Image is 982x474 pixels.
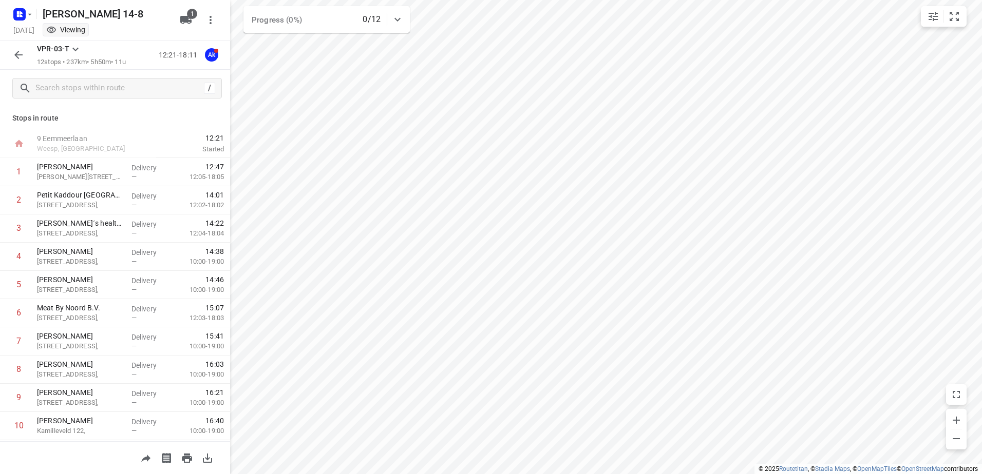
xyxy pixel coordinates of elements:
[187,9,197,19] span: 1
[37,369,123,380] p: [STREET_ADDRESS],
[131,191,169,201] p: Delivery
[205,246,224,256] span: 14:38
[156,133,224,143] span: 12:21
[176,10,196,30] button: 1
[37,331,123,341] p: [PERSON_NAME]
[173,256,224,267] p: 10:00-19:00
[37,398,123,408] p: [STREET_ADDRESS],
[16,223,21,233] div: 3
[173,285,224,295] p: 10:00-19:00
[131,258,137,265] span: —
[14,421,24,430] div: 10
[173,426,224,436] p: 10:00-19:00
[779,465,808,472] a: Routetitan
[136,452,156,462] span: Share route
[131,360,169,370] p: Delivery
[37,426,123,436] p: Kamilleveld 122,
[177,452,197,462] span: Print route
[37,416,123,426] p: [PERSON_NAME]
[131,163,169,173] p: Delivery
[131,286,137,293] span: —
[205,416,224,426] span: 16:40
[173,341,224,351] p: 10:00-19:00
[201,50,222,60] span: Assigned to Anwar k.
[131,427,137,434] span: —
[857,465,897,472] a: OpenMapTiles
[16,251,21,261] div: 4
[156,144,224,154] p: Started
[173,398,224,408] p: 10:00-19:00
[131,332,169,342] p: Delivery
[37,274,123,285] p: [PERSON_NAME]
[16,336,21,346] div: 7
[37,359,123,369] p: [PERSON_NAME]
[173,369,224,380] p: 10:00-19:00
[131,201,137,209] span: —
[173,172,224,182] p: 12:05-18:05
[131,417,169,427] p: Delivery
[37,172,123,182] p: Martini van Geffenstraat 29C,
[37,162,123,172] p: [PERSON_NAME]
[901,465,944,472] a: OpenStreetMap
[205,218,224,228] span: 14:22
[16,308,21,318] div: 6
[173,228,224,239] p: 12:04-18:04
[759,465,978,472] li: © 2025 , © , © © contributors
[131,314,137,322] span: —
[131,388,169,399] p: Delivery
[16,167,21,176] div: 1
[205,359,224,369] span: 16:03
[252,15,302,25] span: Progress (0%)
[16,195,21,205] div: 2
[37,313,123,323] p: [STREET_ADDRESS],
[35,81,204,96] input: Search stops within route
[37,285,123,295] p: [STREET_ADDRESS],
[156,452,177,462] span: Print shipping labels
[46,25,85,35] div: Viewing
[173,200,224,210] p: 12:02-18:02
[12,113,218,124] p: Stops in route
[921,6,967,27] div: small contained button group
[37,256,123,267] p: [STREET_ADDRESS],
[243,6,410,33] div: Progress (0%)0/12
[37,190,123,200] p: Petit Kaddour [GEOGRAPHIC_DATA]
[16,392,21,402] div: 9
[363,13,381,26] p: 0/12
[205,331,224,341] span: 15:41
[131,304,169,314] p: Delivery
[37,303,123,313] p: Meat By Noord B.V.
[131,342,137,350] span: —
[37,133,144,144] p: 9 Eemmeerlaan
[131,173,137,181] span: —
[37,144,144,154] p: Weesp, [GEOGRAPHIC_DATA]
[197,452,218,462] span: Download route
[37,57,126,67] p: 12 stops • 237km • 5h50m • 11u
[16,280,21,289] div: 5
[37,228,123,239] p: [STREET_ADDRESS],
[815,465,850,472] a: Stadia Maps
[205,387,224,398] span: 16:21
[205,162,224,172] span: 12:47
[37,341,123,351] p: [STREET_ADDRESS],
[205,274,224,285] span: 14:46
[205,303,224,313] span: 15:07
[131,247,169,258] p: Delivery
[37,44,69,54] p: VPR-03-T
[159,50,201,61] p: 12:21-18:11
[16,364,21,374] div: 8
[204,83,215,94] div: /
[37,200,123,210] p: [STREET_ADDRESS],
[205,190,224,200] span: 14:01
[37,387,123,398] p: [PERSON_NAME]
[131,370,137,378] span: —
[37,246,123,256] p: [PERSON_NAME]
[131,399,137,406] span: —
[131,275,169,286] p: Delivery
[173,313,224,323] p: 12:03-18:03
[37,218,123,228] p: [PERSON_NAME]´s healthy kitchen
[131,219,169,229] p: Delivery
[131,229,137,237] span: —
